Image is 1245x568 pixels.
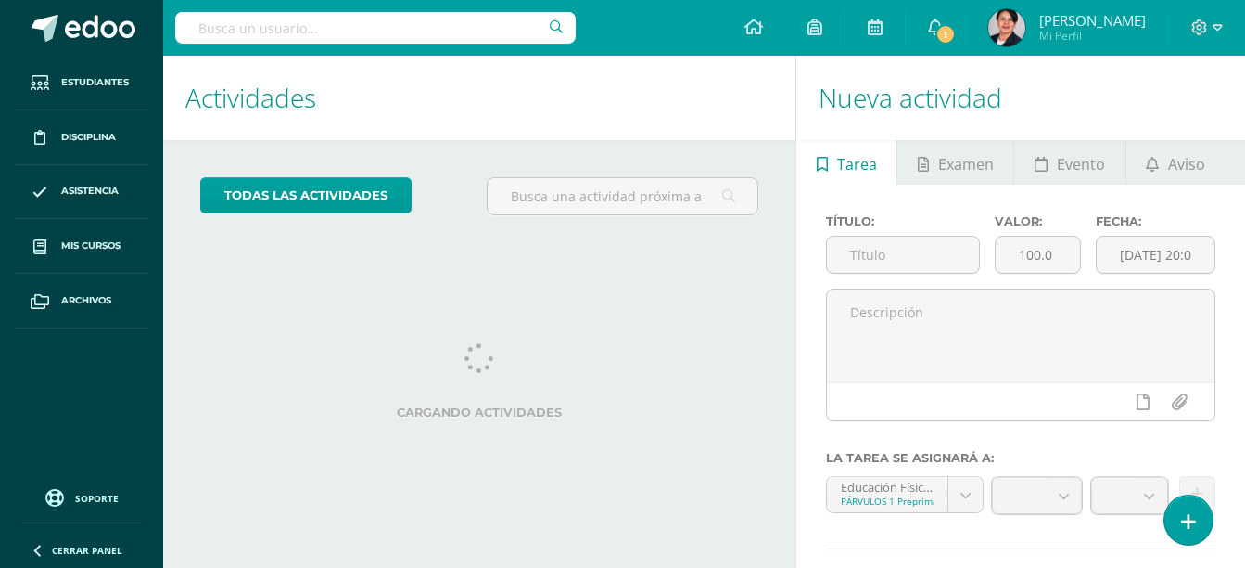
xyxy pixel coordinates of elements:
[995,214,1081,228] label: Valor:
[938,142,994,187] span: Examen
[1126,140,1226,185] a: Aviso
[185,56,773,140] h1: Actividades
[1057,142,1105,187] span: Evento
[1097,237,1214,273] input: Fecha de entrega
[15,219,148,274] a: Mis cursos
[61,239,121,253] span: Mis cursos
[827,237,979,273] input: Título
[15,274,148,329] a: Archivos
[1039,11,1146,30] span: [PERSON_NAME]
[61,293,111,308] span: Archivos
[15,56,148,110] a: Estudiantes
[175,12,576,44] input: Busca un usuario...
[1096,214,1215,228] label: Fecha:
[15,165,148,220] a: Asistencia
[61,75,129,90] span: Estudiantes
[841,477,934,495] div: Educación Física 'A'
[796,140,896,185] a: Tarea
[15,110,148,165] a: Disciplina
[826,451,1215,465] label: La tarea se asignará a:
[200,406,758,420] label: Cargando actividades
[935,24,956,45] span: 1
[826,214,980,228] label: Título:
[488,178,757,214] input: Busca una actividad próxima aquí...
[897,140,1013,185] a: Examen
[996,237,1080,273] input: Puntos máximos
[819,56,1223,140] h1: Nueva actividad
[75,492,119,505] span: Soporte
[1039,28,1146,44] span: Mi Perfil
[61,184,119,199] span: Asistencia
[837,142,877,187] span: Tarea
[841,495,934,508] div: PÁRVULOS 1 Preprimaria
[52,544,122,557] span: Cerrar panel
[22,484,141,510] a: Soporte
[827,477,983,512] a: Educación Física 'A'PÁRVULOS 1 Preprimaria
[61,130,116,145] span: Disciplina
[1168,142,1205,187] span: Aviso
[1014,140,1124,185] a: Evento
[988,9,1025,46] img: 3217bf023867309e5ca14012f13f6a8c.png
[200,177,412,213] a: todas las Actividades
